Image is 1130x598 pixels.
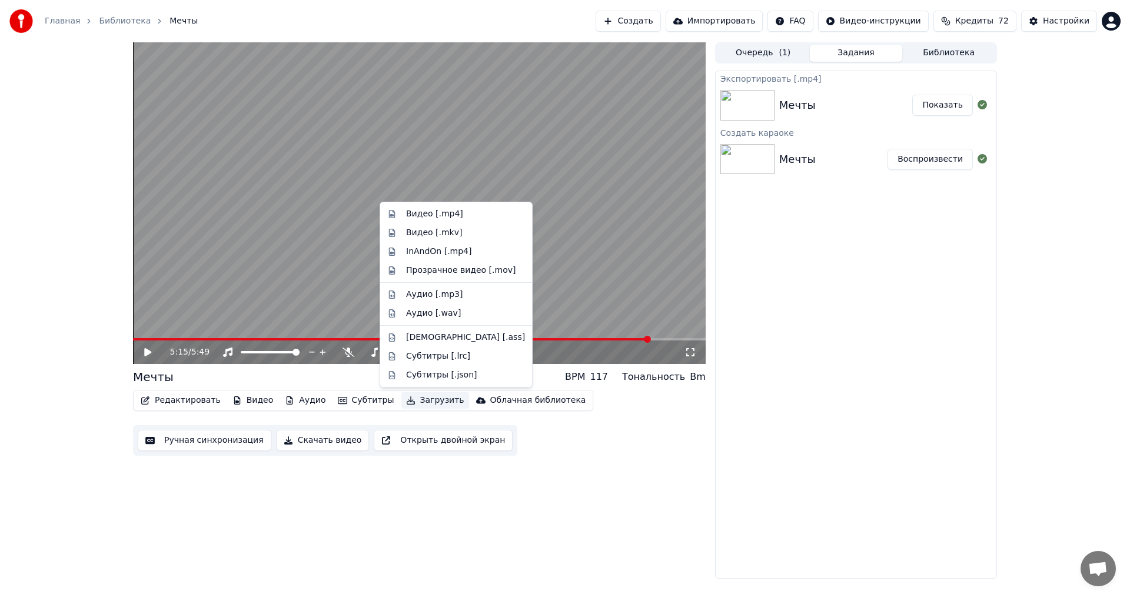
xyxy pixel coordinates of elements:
button: Редактировать [136,392,225,409]
div: Видео [.mp4] [406,208,463,220]
div: Открытый чат [1081,551,1116,586]
button: Импортировать [666,11,763,32]
div: Создать караоке [716,125,996,139]
div: [DEMOGRAPHIC_DATA] [.ass] [406,332,525,343]
a: Главная [45,15,80,27]
button: Скачать видео [276,430,370,451]
div: Мечты [779,97,816,113]
div: Видео [.mkv] [406,227,462,239]
span: 5:49 [191,346,210,358]
button: FAQ [767,11,813,32]
span: ( 1 ) [779,47,790,59]
nav: breadcrumb [45,15,198,27]
button: Видео [228,392,278,409]
button: Видео-инструкции [818,11,929,32]
button: Ручная синхронизация [138,430,271,451]
div: Аудио [.mp3] [406,289,463,300]
div: Облачная библиотека [490,395,586,406]
div: Аудио [.wav] [406,308,461,319]
button: Кредиты72 [933,11,1016,32]
button: Открыть двойной экран [374,430,513,451]
a: Библиотека [99,15,151,27]
div: Прозрачное видео [.mov] [406,265,516,276]
span: 5:15 [170,346,188,358]
button: Очередь [717,45,810,62]
button: Задания [810,45,903,62]
div: Тональность [622,370,685,384]
button: Создать [596,11,660,32]
div: Экспортировать [.mp4] [716,71,996,85]
div: 117 [590,370,608,384]
div: Мечты [779,151,816,168]
span: Кредиты [955,15,993,27]
span: Мечты [169,15,198,27]
div: BPM [565,370,585,384]
button: Показать [912,95,973,116]
div: / [170,346,198,358]
span: 72 [998,15,1009,27]
div: Мечты [133,369,174,385]
div: Субтитры [.lrc] [406,350,470,362]
button: Аудио [280,392,330,409]
button: Загрузить [401,392,469,409]
div: Настройки [1043,15,1089,27]
img: youka [9,9,33,33]
button: Воспроизвести [888,149,973,170]
div: Bm [690,370,706,384]
button: Библиотека [902,45,995,62]
div: Субтитры [.json] [406,369,477,381]
button: Субтитры [333,392,399,409]
button: Настройки [1021,11,1097,32]
div: InAndOn [.mp4] [406,246,472,258]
